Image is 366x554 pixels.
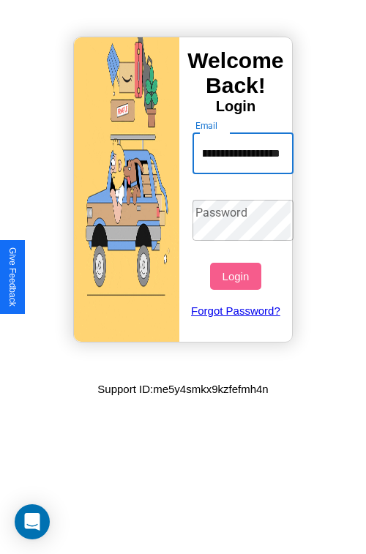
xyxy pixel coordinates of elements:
[7,247,18,307] div: Give Feedback
[185,290,287,332] a: Forgot Password?
[195,119,218,132] label: Email
[15,504,50,539] div: Open Intercom Messenger
[97,379,268,399] p: Support ID: me5y4smkx9kzfefmh4n
[74,37,179,342] img: gif
[210,263,261,290] button: Login
[179,48,292,98] h3: Welcome Back!
[179,98,292,115] h4: Login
